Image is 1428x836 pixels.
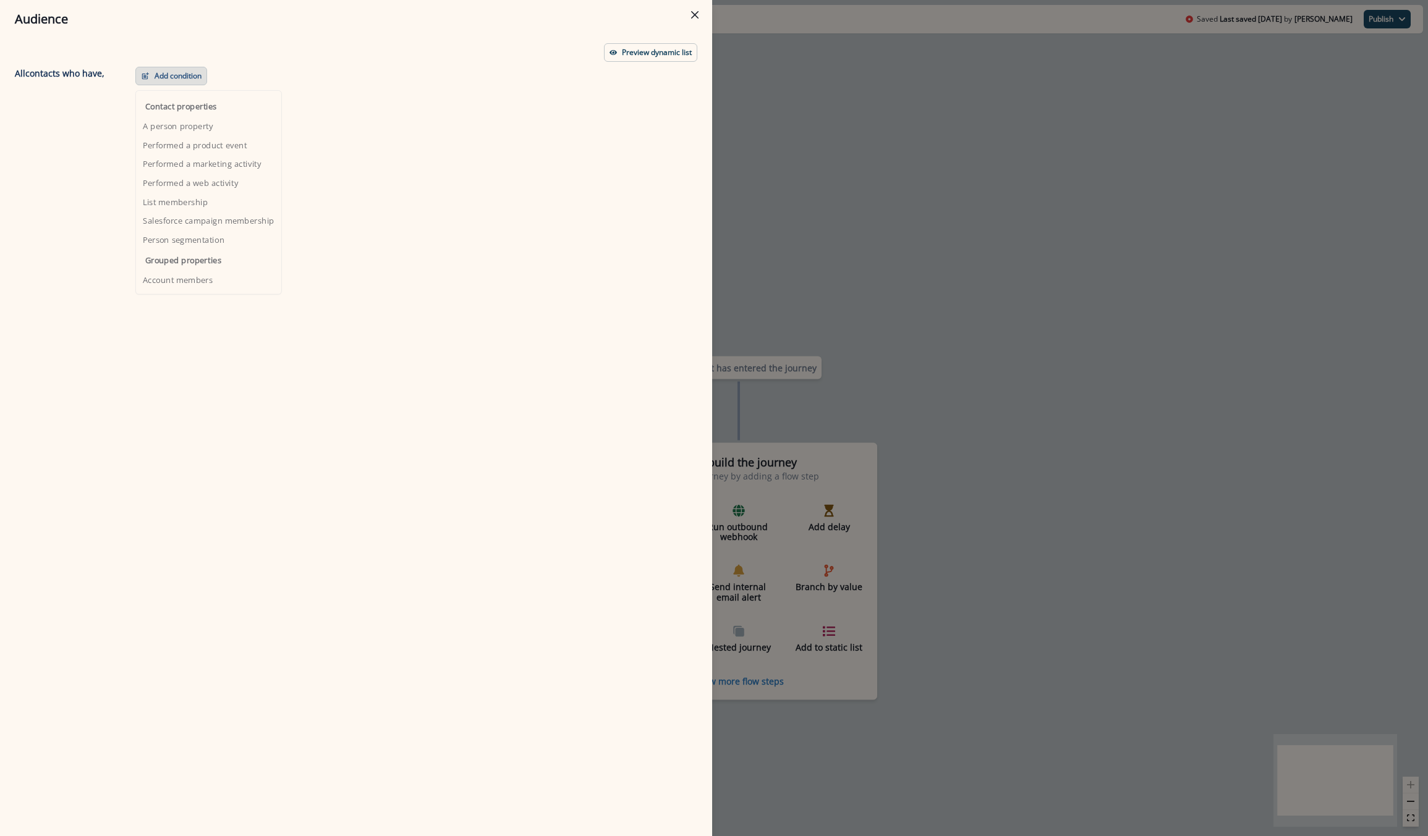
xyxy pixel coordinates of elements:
[136,154,281,174] button: Performed a marketing activity
[136,271,281,290] button: Account members
[136,211,281,230] button: Salesforce campaign membership
[15,10,697,28] div: Audience
[136,230,281,250] button: Person segmentation
[136,135,281,154] button: Performed a product event
[135,67,207,85] button: Add condition
[136,174,281,193] button: Performed a web activity
[145,254,272,266] p: Grouped properties
[604,43,697,62] button: Preview dynamic list
[136,117,281,136] button: A person property
[145,100,272,112] p: Contact properties
[622,48,692,57] p: Preview dynamic list
[685,5,705,25] button: Close
[136,192,281,211] button: List membership
[15,67,104,80] p: All contact s who have,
